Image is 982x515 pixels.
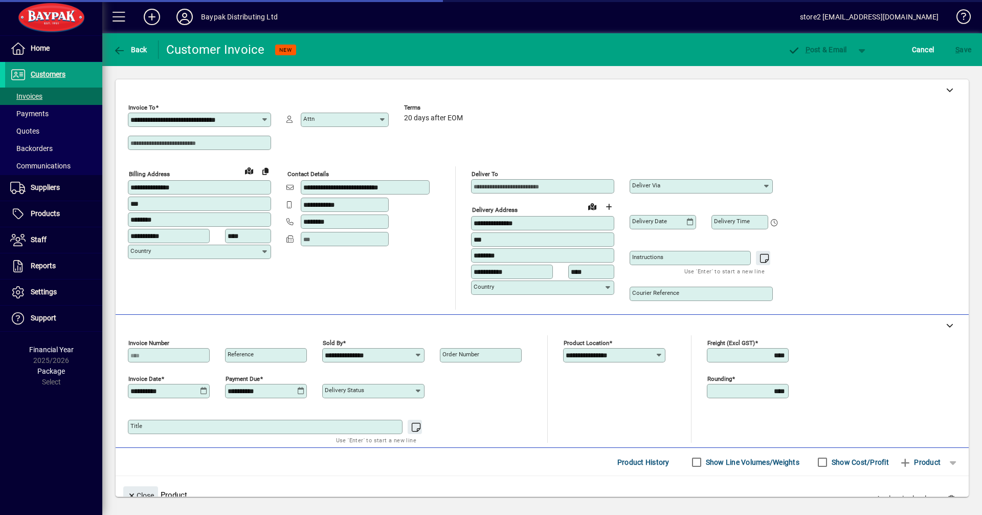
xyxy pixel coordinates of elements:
a: Backorders [5,140,102,157]
app-page-header-button: Delete [939,494,964,503]
span: S [955,46,959,54]
button: Product [894,453,946,471]
a: Support [5,306,102,331]
div: Baypak Distributing Ltd [201,9,278,25]
label: Show Cost/Profit [830,457,889,467]
span: Package [37,367,65,375]
mat-hint: Use 'Enter' to start a new line [336,434,416,446]
span: Products [31,209,60,218]
span: Support [31,314,56,322]
span: Backorders [10,144,53,153]
span: ave [955,41,971,58]
mat-label: Title [130,422,142,430]
span: 20 days after EOM [404,114,463,122]
a: Knowledge Base [949,2,969,35]
mat-hint: Use 'Enter' to start a new line [684,265,765,277]
span: Close [127,487,154,504]
a: Payments [5,105,102,122]
a: View on map [584,198,600,214]
a: Settings [5,280,102,305]
mat-label: Delivery date [632,218,667,225]
app-page-header-button: Close [121,490,161,500]
mat-label: Instructions [632,253,663,261]
span: Product History [617,454,669,470]
a: Staff [5,227,102,253]
mat-label: Attn [303,115,315,122]
span: Settings [31,288,57,296]
mat-label: Invoice date [128,375,161,382]
span: Back [113,46,147,54]
app-page-header-button: Back [102,40,159,59]
mat-label: Delivery time [714,218,750,225]
div: store2 [EMAIL_ADDRESS][DOMAIN_NAME] [800,9,939,25]
mat-label: Courier Reference [632,289,679,296]
span: Home [31,44,50,52]
button: Add [136,8,168,26]
button: Profile [168,8,201,26]
button: Choose address [600,199,617,215]
span: Financial Year [29,346,74,354]
div: Product [116,476,969,513]
span: Reports [31,262,56,270]
button: Apply price level [872,490,940,508]
span: P [806,46,810,54]
mat-label: Freight (excl GST) [707,339,755,347]
span: NEW [279,47,292,53]
span: Customers [31,70,65,78]
a: Reports [5,253,102,279]
a: Quotes [5,122,102,140]
span: Communications [10,162,71,170]
a: Products [5,201,102,227]
span: Cancel [912,41,934,58]
span: ost & Email [788,46,847,54]
mat-label: Reference [228,351,254,358]
a: Suppliers [5,175,102,201]
mat-label: Sold by [323,339,343,347]
button: Save [953,40,974,59]
a: View on map [241,162,257,179]
a: Home [5,36,102,61]
span: Terms [404,104,465,111]
mat-label: Invoice number [128,339,169,347]
button: Copy to Delivery address [257,163,274,179]
mat-label: Deliver To [472,170,498,178]
span: Suppliers [31,183,60,191]
div: Customer Invoice [166,41,265,58]
button: Close [123,486,158,505]
a: Invoices [5,88,102,105]
span: Staff [31,235,47,244]
span: Product [899,454,941,470]
mat-label: Product location [564,339,609,347]
mat-label: Payment due [226,375,260,382]
mat-label: Invoice To [128,104,155,111]
span: Apply price level [876,493,935,504]
span: Invoices [10,92,42,100]
button: Back [110,40,150,59]
span: Quotes [10,127,39,135]
mat-label: Deliver via [632,182,660,189]
button: Post & Email [783,40,852,59]
a: Communications [5,157,102,175]
mat-label: Country [474,283,494,290]
label: Show Line Volumes/Weights [704,457,799,467]
mat-label: Country [130,247,151,254]
button: Delete [939,486,964,511]
mat-label: Rounding [707,375,732,382]
mat-label: Order number [442,351,479,358]
button: Product History [613,453,674,471]
span: Payments [10,110,49,118]
mat-label: Delivery status [325,387,364,394]
button: Cancel [909,40,937,59]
